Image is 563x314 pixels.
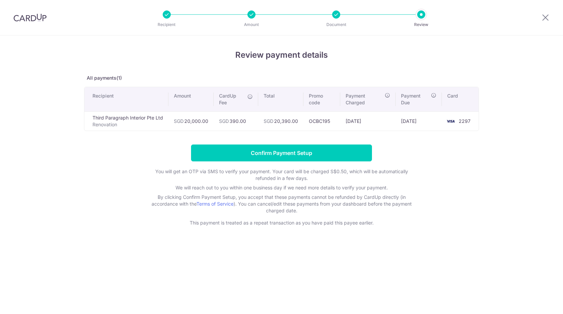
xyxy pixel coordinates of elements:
td: 390.00 [214,111,258,131]
p: This payment is treated as a repeat transaction as you have paid this payee earlier. [146,219,417,226]
th: Amount [168,87,214,111]
img: <span class="translation_missing" title="translation missing: en.account_steps.new_confirm_form.b... [444,117,457,125]
td: [DATE] [396,111,442,131]
p: Recipient [142,21,192,28]
span: SGD [264,118,273,124]
span: CardUp Fee [219,93,244,106]
img: CardUp [14,14,47,22]
td: 20,390.00 [258,111,303,131]
td: 20,000.00 [168,111,214,131]
th: Total [258,87,303,111]
p: Renovation [92,121,163,128]
th: Promo code [303,87,340,111]
span: SGD [219,118,229,124]
th: Card [442,87,479,111]
p: You will get an OTP via SMS to verify your payment. Your card will be charged S$0.50, which will ... [146,168,417,182]
a: Terms of Service [196,201,234,207]
th: Recipient [84,87,168,111]
input: Confirm Payment Setup [191,145,372,161]
p: By clicking Confirm Payment Setup, you accept that these payments cannot be refunded by CardUp di... [146,194,417,214]
p: Amount [226,21,276,28]
td: OCBC195 [303,111,340,131]
span: SGD [174,118,184,124]
span: 2297 [459,118,471,124]
p: Document [311,21,361,28]
iframe: Opens a widget where you can find more information [520,294,556,311]
p: All payments(1) [84,75,479,81]
p: Review [396,21,446,28]
span: Payment Due [401,93,429,106]
td: [DATE] [340,111,396,131]
span: Payment Charged [346,93,383,106]
h4: Review payment details [84,49,479,61]
td: Third Paragraph Interior Pte Ltd [84,111,168,131]
p: We will reach out to you within one business day if we need more details to verify your payment. [146,184,417,191]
